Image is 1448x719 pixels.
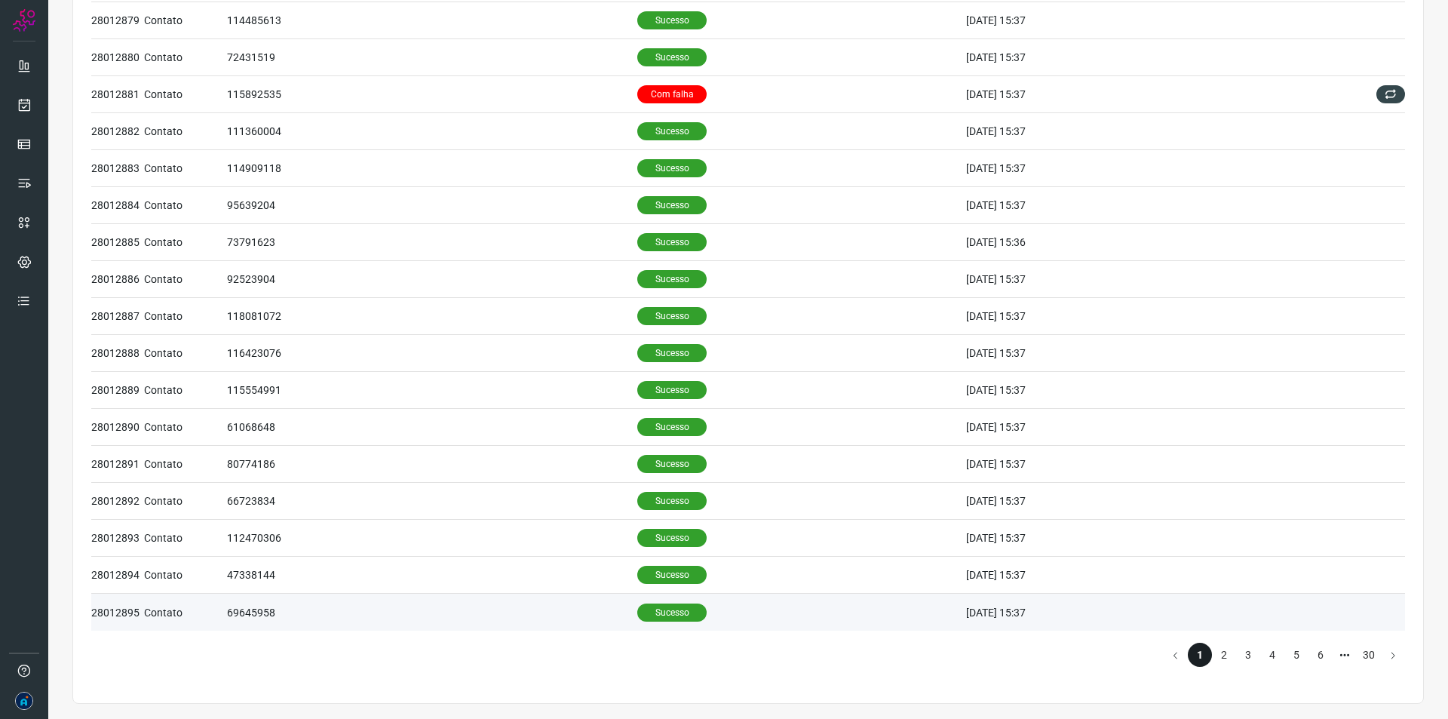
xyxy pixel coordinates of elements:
td: 95639204 [227,187,637,224]
td: 28012887 [91,298,144,335]
td: Contato [144,298,227,335]
li: page 1 [1188,643,1212,667]
p: Sucesso [637,381,707,399]
td: 28012886 [91,261,144,298]
td: [DATE] 15:37 [966,76,1269,113]
li: page 30 [1357,643,1381,667]
td: Contato [144,335,227,372]
td: 28012885 [91,224,144,261]
td: 28012891 [91,446,144,483]
td: Contato [144,409,227,446]
td: [DATE] 15:37 [966,2,1269,39]
p: Sucesso [637,48,707,66]
td: 114909118 [227,150,637,187]
td: 115554991 [227,372,637,409]
td: 66723834 [227,483,637,520]
td: 28012889 [91,372,144,409]
td: Contato [144,520,227,557]
p: Sucesso [637,604,707,622]
td: 47338144 [227,557,637,594]
td: Contato [144,372,227,409]
td: 115892535 [227,76,637,113]
td: Contato [144,2,227,39]
td: 28012882 [91,113,144,150]
td: 28012888 [91,335,144,372]
td: 28012894 [91,557,144,594]
td: 69645958 [227,594,637,631]
td: 28012895 [91,594,144,631]
p: Sucesso [637,418,707,436]
img: Logo [13,9,35,32]
button: Go to next page [1381,643,1405,667]
td: 28012884 [91,187,144,224]
td: [DATE] 15:37 [966,372,1269,409]
td: 72431519 [227,39,637,76]
td: [DATE] 15:37 [966,187,1269,224]
td: 111360004 [227,113,637,150]
button: Go to previous page [1164,643,1188,667]
td: [DATE] 15:37 [966,113,1269,150]
td: [DATE] 15:37 [966,557,1269,594]
td: Contato [144,224,227,261]
li: page 3 [1236,643,1260,667]
td: [DATE] 15:37 [966,150,1269,187]
p: Sucesso [637,566,707,584]
td: Contato [144,187,227,224]
td: [DATE] 15:37 [966,520,1269,557]
td: 28012880 [91,39,144,76]
p: Sucesso [637,11,707,29]
td: [DATE] 15:37 [966,409,1269,446]
td: 28012892 [91,483,144,520]
td: 116423076 [227,335,637,372]
td: [DATE] 15:36 [966,224,1269,261]
td: [DATE] 15:37 [966,446,1269,483]
td: Contato [144,113,227,150]
td: 73791623 [227,224,637,261]
td: [DATE] 15:37 [966,483,1269,520]
td: [DATE] 15:37 [966,261,1269,298]
td: 28012890 [91,409,144,446]
td: 114485613 [227,2,637,39]
p: Sucesso [637,455,707,473]
p: Sucesso [637,529,707,547]
td: Contato [144,483,227,520]
td: Contato [144,150,227,187]
td: 92523904 [227,261,637,298]
li: page 4 [1260,643,1284,667]
p: Com falha [637,85,707,103]
li: page 2 [1212,643,1236,667]
td: [DATE] 15:37 [966,594,1269,631]
td: 28012881 [91,76,144,113]
td: Contato [144,76,227,113]
p: Sucesso [637,122,707,140]
td: Contato [144,446,227,483]
li: page 5 [1284,643,1308,667]
td: 61068648 [227,409,637,446]
p: Sucesso [637,344,707,362]
td: 112470306 [227,520,637,557]
td: 80774186 [227,446,637,483]
td: Contato [144,594,227,631]
td: [DATE] 15:37 [966,39,1269,76]
td: Contato [144,39,227,76]
td: [DATE] 15:37 [966,335,1269,372]
td: 118081072 [227,298,637,335]
td: 28012893 [91,520,144,557]
p: Sucesso [637,270,707,288]
li: Next 5 pages [1333,643,1357,667]
td: Contato [144,261,227,298]
td: 28012883 [91,150,144,187]
td: [DATE] 15:37 [966,298,1269,335]
li: page 6 [1308,643,1333,667]
p: Sucesso [637,492,707,510]
p: Sucesso [637,233,707,251]
p: Sucesso [637,307,707,325]
img: f302904a67d38d0517bf933494acca5c.png [15,692,33,710]
p: Sucesso [637,196,707,214]
td: Contato [144,557,227,594]
td: 28012879 [91,2,144,39]
p: Sucesso [637,159,707,177]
